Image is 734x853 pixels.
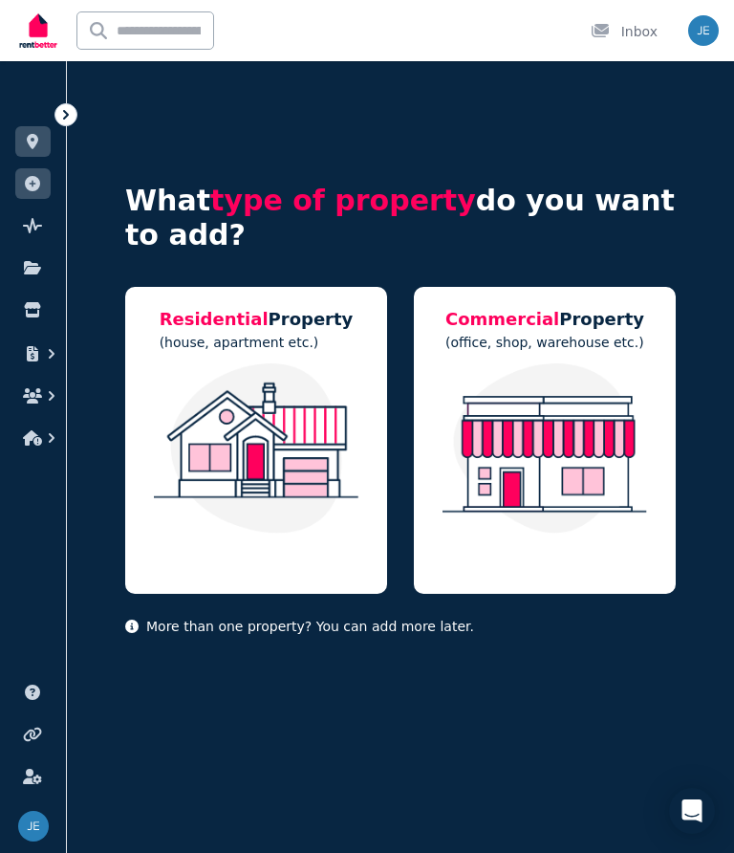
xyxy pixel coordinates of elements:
[669,788,715,834] div: Open Intercom Messenger
[688,15,719,46] img: Joe Egyud
[125,617,676,636] p: More than one property? You can add more later.
[15,7,61,55] img: RentBetter
[160,333,354,352] p: (house, apartment etc.)
[445,306,644,333] h5: Property
[160,309,269,329] span: Residential
[591,22,658,41] div: Inbox
[160,306,354,333] h5: Property
[445,333,644,352] p: (office, shop, warehouse etc.)
[210,184,476,217] span: type of property
[18,811,49,842] img: Joe Egyud
[125,184,676,252] h4: What do you want to add?
[144,363,368,534] img: Residential Property
[445,309,559,329] span: Commercial
[433,363,657,534] img: Commercial Property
